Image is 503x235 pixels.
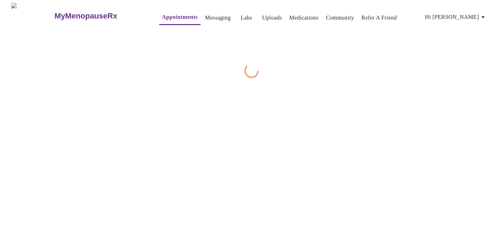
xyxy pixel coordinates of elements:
button: Medications [286,11,321,25]
button: Messaging [202,11,233,25]
button: Labs [235,11,258,25]
a: Community [326,13,354,23]
button: Community [323,11,357,25]
a: Messaging [205,13,231,23]
img: MyMenopauseRx Logo [11,3,53,29]
button: Hi [PERSON_NAME] [422,10,490,24]
span: Hi [PERSON_NAME] [425,12,487,22]
button: Appointments [159,10,201,25]
a: Medications [289,13,319,23]
a: Labs [241,13,252,23]
a: Refer a Friend [362,13,397,23]
h3: MyMenopauseRx [54,12,117,21]
button: Uploads [260,11,285,25]
a: Appointments [162,12,198,22]
a: MyMenopauseRx [53,4,145,28]
button: Refer a Friend [359,11,400,25]
a: Uploads [262,13,282,23]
